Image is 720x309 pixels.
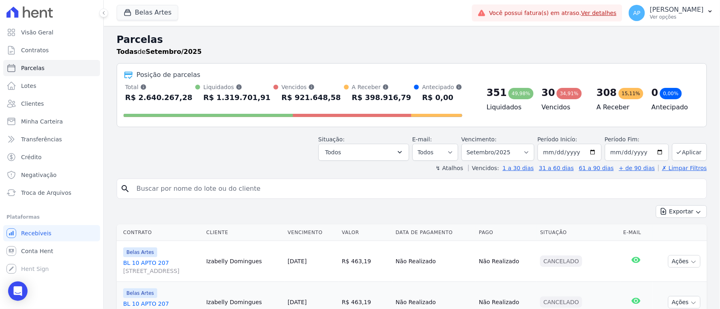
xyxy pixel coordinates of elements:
[3,185,100,201] a: Troca de Arquivos
[352,91,412,104] div: R$ 398.916,79
[537,224,620,241] th: Situação
[652,102,694,112] h4: Antecipado
[21,82,36,90] span: Lotes
[3,96,100,112] a: Clientes
[117,32,707,47] h2: Parcelas
[476,241,537,282] td: Não Realizado
[412,136,432,143] label: E-mail:
[21,46,49,54] span: Contratos
[288,258,307,264] a: [DATE]
[3,225,100,241] a: Recebíveis
[203,224,284,241] th: Cliente
[539,165,574,171] a: 31 a 60 dias
[605,135,669,144] label: Período Fim:
[339,241,393,282] td: R$ 463,19
[3,78,100,94] a: Lotes
[117,48,138,55] strong: Todas
[21,117,63,126] span: Minha Carteira
[672,143,707,161] button: Aplicar
[21,153,42,161] span: Crédito
[508,88,534,99] div: 49,98%
[579,165,614,171] a: 61 a 90 dias
[21,189,71,197] span: Troca de Arquivos
[633,10,641,16] span: AP
[318,144,409,161] button: Todos
[476,224,537,241] th: Pago
[288,299,307,305] a: [DATE]
[3,42,100,58] a: Contratos
[123,288,157,298] span: Belas Artes
[123,267,200,275] span: [STREET_ADDRESS]
[8,281,28,301] div: Open Intercom Messenger
[540,256,582,267] div: Cancelado
[658,165,707,171] a: ✗ Limpar Filtros
[123,259,200,275] a: BL 10 APTO 207[STREET_ADDRESS]
[3,60,100,76] a: Parcelas
[6,212,97,222] div: Plataformas
[3,167,100,183] a: Negativação
[581,10,617,16] a: Ver detalhes
[422,91,462,104] div: R$ 0,00
[21,171,57,179] span: Negativação
[542,86,555,99] div: 30
[117,224,203,241] th: Contrato
[21,135,62,143] span: Transferências
[668,296,701,309] button: Ações
[3,113,100,130] a: Minha Carteira
[117,47,202,57] p: de
[619,165,655,171] a: + de 90 dias
[125,83,192,91] div: Total
[325,147,341,157] span: Todos
[436,165,463,171] label: ↯ Atalhos
[650,6,704,14] p: [PERSON_NAME]
[123,247,157,257] span: Belas Artes
[557,88,582,99] div: 34,91%
[117,5,178,20] button: Belas Artes
[3,243,100,259] a: Conta Hent
[652,86,658,99] div: 0
[21,229,51,237] span: Recebíveis
[487,86,507,99] div: 351
[21,100,44,108] span: Clientes
[660,88,682,99] div: 0,00%
[668,255,701,268] button: Ações
[3,24,100,40] a: Visão Geral
[650,14,704,20] p: Ver opções
[318,136,345,143] label: Situação:
[203,241,284,282] td: Izabelly Domingues
[284,224,339,241] th: Vencimento
[489,9,617,17] span: Você possui fatura(s) em atraso.
[203,83,271,91] div: Liquidados
[3,149,100,165] a: Crédito
[619,88,644,99] div: 15,11%
[468,165,499,171] label: Vencidos:
[656,205,707,218] button: Exportar
[120,184,130,194] i: search
[146,48,202,55] strong: Setembro/2025
[503,165,534,171] a: 1 a 30 dias
[393,224,476,241] th: Data de Pagamento
[21,64,45,72] span: Parcelas
[622,2,720,24] button: AP [PERSON_NAME] Ver opções
[352,83,412,91] div: A Receber
[422,83,462,91] div: Antecipado
[125,91,192,104] div: R$ 2.640.267,28
[282,83,341,91] div: Vencidos
[540,296,582,308] div: Cancelado
[137,70,201,80] div: Posição de parcelas
[597,86,617,99] div: 308
[282,91,341,104] div: R$ 921.648,58
[487,102,529,112] h4: Liquidados
[461,136,497,143] label: Vencimento:
[3,131,100,147] a: Transferências
[538,136,577,143] label: Período Inicío:
[542,102,584,112] h4: Vencidos
[21,28,53,36] span: Visão Geral
[21,247,53,255] span: Conta Hent
[339,224,393,241] th: Valor
[620,224,652,241] th: E-mail
[132,181,703,197] input: Buscar por nome do lote ou do cliente
[393,241,476,282] td: Não Realizado
[203,91,271,104] div: R$ 1.319.701,91
[597,102,639,112] h4: A Receber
